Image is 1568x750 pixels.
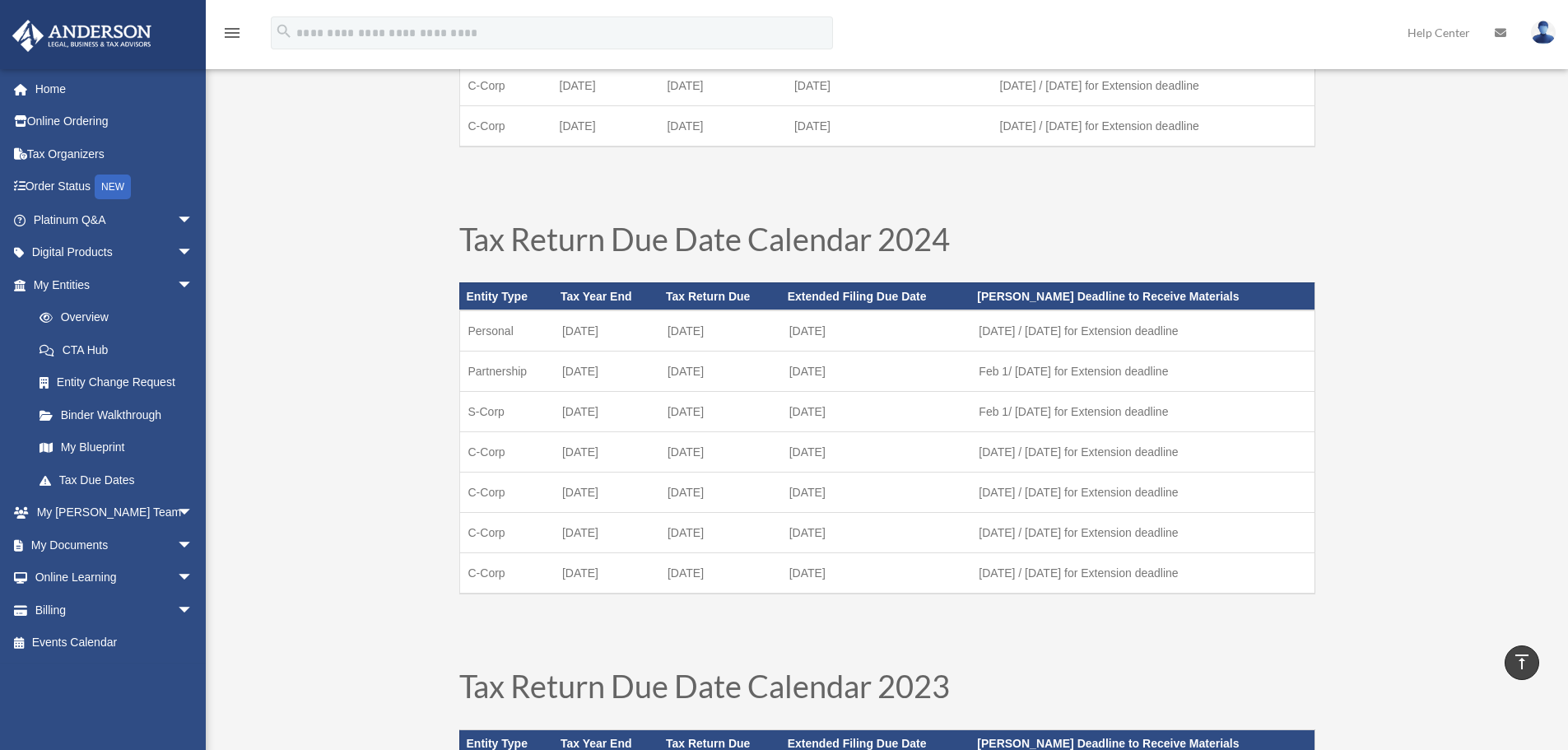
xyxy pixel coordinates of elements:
td: [DATE] [659,392,781,432]
td: Partnership [459,352,554,392]
td: [DATE] [659,432,781,473]
td: [DATE] [554,310,659,352]
a: Tax Organizers [12,137,218,170]
i: search [275,22,293,40]
td: Feb 1/ [DATE] for Extension deadline [970,392,1314,432]
div: NEW [95,175,131,199]
a: My Documentsarrow_drop_down [12,529,218,561]
a: Tax Due Dates [23,464,210,496]
th: Tax Year End [554,282,659,310]
h1: Tax Return Due Date Calendar 2023 [459,670,1315,710]
td: S-Corp [459,392,554,432]
span: arrow_drop_down [177,496,210,530]
td: C-Corp [459,513,554,553]
td: [DATE] / [DATE] for Extension deadline [970,553,1314,594]
img: User Pic [1531,21,1556,44]
td: [DATE] / [DATE] for Extension deadline [970,473,1314,513]
td: [DATE] [659,553,781,594]
td: [DATE] [659,513,781,553]
th: Entity Type [459,282,554,310]
td: [DATE] [781,310,971,352]
a: Digital Productsarrow_drop_down [12,236,218,269]
span: arrow_drop_down [177,594,210,627]
span: arrow_drop_down [177,236,210,270]
i: vertical_align_top [1512,652,1532,672]
a: Online Ordering [12,105,218,138]
a: Overview [23,301,218,334]
td: [DATE] [781,473,971,513]
a: Home [12,72,218,105]
td: [DATE] [781,432,971,473]
td: [DATE] [786,105,992,147]
th: Extended Filing Due Date [781,282,971,310]
a: Binder Walkthrough [23,398,218,431]
td: [DATE] / [DATE] for Extension deadline [970,432,1314,473]
td: [DATE] [554,513,659,553]
td: C-Corp [459,105,551,147]
td: [DATE] [554,432,659,473]
td: C-Corp [459,432,554,473]
td: [DATE] [658,65,786,105]
img: Anderson Advisors Platinum Portal [7,20,156,52]
a: CTA Hub [23,333,218,366]
a: My [PERSON_NAME] Teamarrow_drop_down [12,496,218,529]
td: [DATE] / [DATE] for Extension deadline [992,65,1314,105]
td: [DATE] [781,392,971,432]
td: [DATE] [659,310,781,352]
span: arrow_drop_down [177,268,210,302]
td: [DATE] [781,513,971,553]
td: [DATE] [554,553,659,594]
td: C-Corp [459,553,554,594]
td: [DATE] [781,352,971,392]
th: [PERSON_NAME] Deadline to Receive Materials [970,282,1314,310]
td: [DATE] / [DATE] for Extension deadline [970,310,1314,352]
a: menu [222,29,242,43]
td: [DATE] [551,105,659,147]
td: [DATE] / [DATE] for Extension deadline [992,105,1314,147]
a: Online Learningarrow_drop_down [12,561,218,594]
td: [DATE] [554,392,659,432]
span: arrow_drop_down [177,561,210,595]
td: C-Corp [459,65,551,105]
i: menu [222,23,242,43]
a: Events Calendar [12,627,218,659]
td: C-Corp [459,473,554,513]
td: [DATE] [781,553,971,594]
td: [DATE] [554,352,659,392]
span: arrow_drop_down [177,529,210,562]
td: [DATE] [551,65,659,105]
span: arrow_drop_down [177,203,210,237]
td: [DATE] [659,352,781,392]
td: [DATE] / [DATE] for Extension deadline [970,513,1314,553]
a: vertical_align_top [1505,645,1539,680]
td: Feb 1/ [DATE] for Extension deadline [970,352,1314,392]
a: Entity Change Request [23,366,218,399]
h1: Tax Return Due Date Calendar 2024 [459,223,1315,263]
td: [DATE] [659,473,781,513]
a: Order StatusNEW [12,170,218,204]
td: [DATE] [658,105,786,147]
a: My Entitiesarrow_drop_down [12,268,218,301]
a: My Blueprint [23,431,218,464]
a: Billingarrow_drop_down [12,594,218,627]
td: [DATE] [554,473,659,513]
td: Personal [459,310,554,352]
td: [DATE] [786,65,992,105]
th: Tax Return Due [659,282,781,310]
a: Platinum Q&Aarrow_drop_down [12,203,218,236]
